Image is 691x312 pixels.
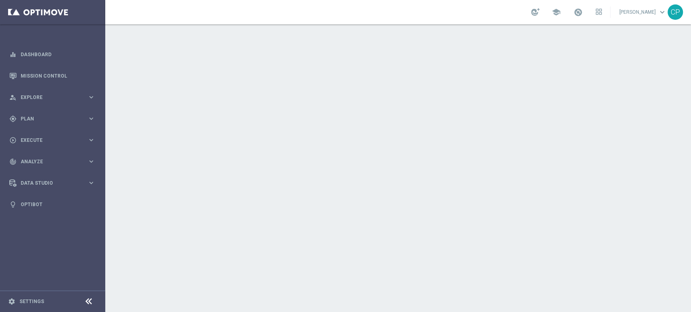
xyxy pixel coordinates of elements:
button: Data Studio keyboard_arrow_right [9,180,96,186]
button: person_search Explore keyboard_arrow_right [9,94,96,101]
i: keyboard_arrow_right [87,115,95,122]
i: keyboard_arrow_right [87,158,95,165]
div: Execute [9,137,87,144]
button: play_circle_outline Execute keyboard_arrow_right [9,137,96,143]
i: gps_fixed [9,115,17,122]
button: equalizer Dashboard [9,51,96,58]
a: Settings [19,299,44,304]
div: Mission Control [9,65,95,86]
a: Mission Control [21,65,95,86]
i: equalizer [9,51,17,58]
i: play_circle_outline [9,137,17,144]
div: CP [668,4,683,20]
button: Mission Control [9,73,96,79]
a: [PERSON_NAME]keyboard_arrow_down [619,6,668,18]
i: track_changes [9,158,17,165]
div: Explore [9,94,87,101]
i: settings [8,298,15,305]
a: Dashboard [21,44,95,65]
i: lightbulb [9,201,17,208]
div: Data Studio [9,179,87,187]
button: lightbulb Optibot [9,201,96,208]
span: Execute [21,138,87,143]
span: keyboard_arrow_down [658,8,667,17]
span: Explore [21,95,87,100]
i: person_search [9,94,17,101]
div: Optibot [9,194,95,215]
div: Analyze [9,158,87,165]
span: Analyze [21,159,87,164]
div: Plan [9,115,87,122]
div: Dashboard [9,44,95,65]
button: gps_fixed Plan keyboard_arrow_right [9,116,96,122]
button: track_changes Analyze keyboard_arrow_right [9,158,96,165]
span: school [552,8,561,17]
span: Data Studio [21,181,87,186]
i: keyboard_arrow_right [87,136,95,144]
a: Optibot [21,194,95,215]
span: Plan [21,116,87,121]
i: keyboard_arrow_right [87,93,95,101]
i: keyboard_arrow_right [87,179,95,187]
